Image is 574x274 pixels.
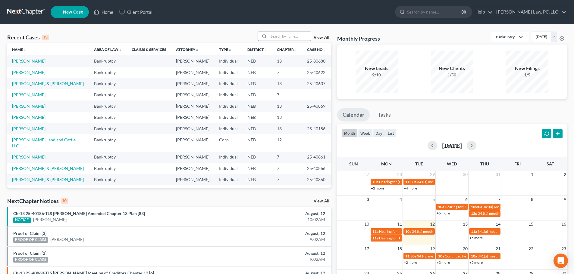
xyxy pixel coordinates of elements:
a: [PERSON_NAME] [12,58,45,63]
div: 1/5 [506,72,548,78]
span: 22 [528,245,534,252]
td: NEB [243,67,272,78]
a: [PERSON_NAME] & [PERSON_NAME] [12,177,84,182]
input: Search by name... [407,6,462,17]
span: Mon [381,161,392,166]
td: [PERSON_NAME] [171,152,214,163]
th: Claims & Services [127,43,171,55]
td: Bankruptcy [89,185,127,196]
td: Bankruptcy [89,55,127,66]
span: 21 [495,245,501,252]
td: 25-40186 [302,123,331,134]
i: unfold_more [323,48,326,52]
div: 1/50 [431,72,473,78]
div: August, 12 [225,230,325,236]
div: New Filings [506,65,548,72]
td: 25-40860 [302,174,331,185]
a: Nameunfold_more [12,47,27,52]
a: Attorneyunfold_more [176,47,199,52]
td: 13 [272,112,302,123]
td: Individual [214,123,243,134]
span: 23 [561,245,567,252]
td: 7 [272,163,302,174]
div: 9:02AM [225,236,325,242]
a: [PERSON_NAME] Land and Cattle, LLC [12,137,77,148]
div: New Leads [356,65,398,72]
td: [PERSON_NAME] [171,67,214,78]
td: 7 [272,89,302,100]
a: +3 more [437,260,450,265]
span: Tue [415,161,423,166]
td: Bankruptcy [89,123,127,134]
span: 11:30a [405,254,416,258]
td: NEB [243,89,272,100]
a: Case Nounfold_more [307,47,326,52]
a: Tasks [372,108,396,122]
td: [PERSON_NAME] [171,134,214,151]
span: 10 [364,220,370,228]
span: 11a [372,236,378,240]
td: Individual [214,100,243,112]
span: 14 [495,220,501,228]
a: Client Portal [116,7,155,17]
span: 10a [471,254,477,258]
td: Individual [214,89,243,100]
span: 15 [528,220,534,228]
span: 10:30a [471,205,482,209]
a: Calendar [337,108,370,122]
div: Bankruptcy [496,34,515,39]
a: +2 more [371,186,384,190]
span: 30 [462,171,468,178]
span: 341(a) meeting for [PERSON_NAME] [478,229,536,234]
td: 7 [272,67,302,78]
span: 3 [366,196,370,203]
i: unfold_more [228,48,232,52]
div: August, 12 [225,250,325,256]
i: unfold_more [264,48,267,52]
td: Bankruptcy [89,100,127,112]
a: +5 more [469,260,483,265]
span: 13 [462,220,468,228]
div: PROOF OF CLAIM [13,237,48,243]
span: 11a [471,229,477,234]
td: 7 [272,174,302,185]
td: [PERSON_NAME] [171,89,214,100]
span: 7 [497,196,501,203]
span: 9 [563,196,567,203]
span: New Case [63,10,83,14]
span: 1 [530,171,534,178]
h2: [DATE] [442,142,462,149]
a: [PERSON_NAME] [12,154,45,159]
td: [PERSON_NAME] [171,123,214,134]
a: Typeunfold_more [219,47,232,52]
div: 10 [61,198,68,204]
td: NEB [243,55,272,66]
a: [PERSON_NAME] [12,115,45,120]
div: 10:02AM [225,217,325,223]
td: Bankruptcy [89,174,127,185]
td: Individual [214,163,243,174]
td: [PERSON_NAME] [171,100,214,112]
td: 7 [272,185,302,196]
td: 25-80680 [302,55,331,66]
td: Individual [214,174,243,185]
td: Bankruptcy [89,89,127,100]
td: 13 [272,123,302,134]
td: 25-40637 [302,78,331,89]
td: NEB [243,100,272,112]
span: 5 [432,196,435,203]
div: 9/10 [356,72,398,78]
a: +4 more [404,186,417,190]
td: Bankruptcy [89,78,127,89]
a: [PERSON_NAME] & [PERSON_NAME] [12,166,84,171]
span: 12 [429,220,435,228]
span: Hearing for [PERSON_NAME] & [PERSON_NAME] [379,236,458,240]
a: [PERSON_NAME] [12,126,45,131]
td: Corp [214,134,243,151]
span: 341(a) Meeting for [PERSON_NAME] & [PERSON_NAME] [483,205,573,209]
a: +5 more [437,211,450,215]
td: [PERSON_NAME] [171,163,214,174]
a: Ch-13 25-40186-TLS [PERSON_NAME] Amended Chapter 13 Plan [83] [13,211,145,216]
td: Individual [214,55,243,66]
span: 12p [471,211,477,216]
